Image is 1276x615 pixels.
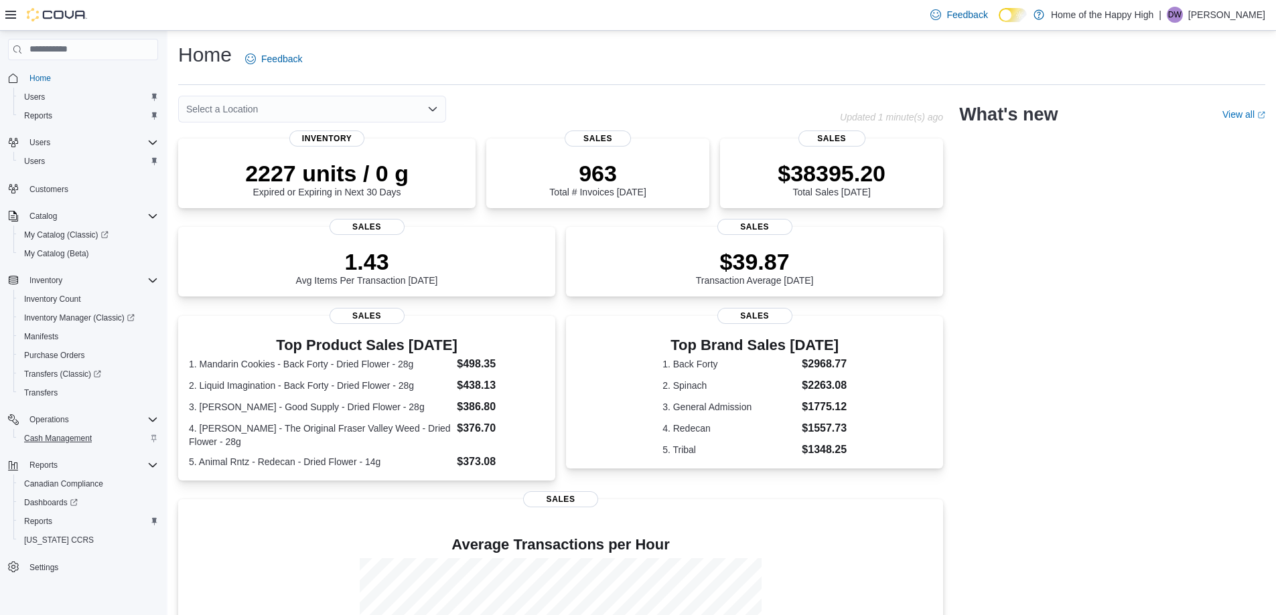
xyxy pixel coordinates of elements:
dt: 1. Mandarin Cookies - Back Forty - Dried Flower - 28g [189,357,451,371]
span: Washington CCRS [19,532,158,548]
span: Operations [24,412,158,428]
a: Reports [19,513,58,529]
dd: $2263.08 [802,377,847,393]
span: Purchase Orders [19,347,158,363]
div: Total # Invoices [DATE] [549,160,646,197]
a: My Catalog (Classic) [13,226,163,244]
button: Users [13,152,163,171]
span: Cash Management [24,433,92,444]
dd: $1348.25 [802,442,847,458]
button: Manifests [13,327,163,346]
span: Sales [565,130,632,147]
span: Manifests [19,329,158,345]
span: Settings [29,562,58,573]
dt: 2. Liquid Imagination - Back Forty - Dried Flower - 28g [189,379,451,392]
span: Sales [717,308,792,324]
div: Expired or Expiring in Next 30 Days [245,160,409,197]
a: Purchase Orders [19,347,90,363]
p: Updated 1 minute(s) ago [840,112,943,122]
button: Cash Management [13,429,163,448]
a: Inventory Manager (Classic) [13,309,163,327]
span: Canadian Compliance [24,478,103,489]
a: Inventory Manager (Classic) [19,310,140,326]
span: Cash Management [19,430,158,446]
dt: 3. General Admission [662,400,796,414]
span: Reports [19,513,158,529]
a: Inventory Count [19,291,86,307]
a: Feedback [240,46,307,72]
a: Settings [24,559,64,576]
span: My Catalog (Classic) [19,227,158,243]
p: 1.43 [296,248,438,275]
button: Inventory [24,272,68,288]
dd: $438.13 [457,377,545,393]
span: Purchase Orders [24,350,85,361]
dt: 4. Redecan [662,422,796,435]
span: Inventory [29,275,62,286]
p: 2227 units / 0 g [245,160,409,187]
span: Inventory Manager (Classic) [19,310,158,326]
dd: $2968.77 [802,356,847,372]
span: My Catalog (Classic) [24,230,109,240]
span: DW [1168,7,1182,23]
h2: What's new [959,104,1058,125]
span: Transfers [19,385,158,401]
a: Transfers [19,385,63,401]
button: Users [13,88,163,106]
span: Users [19,89,158,105]
span: Dashboards [24,497,78,508]
button: Operations [24,412,74,428]
a: Dashboards [13,493,163,512]
span: Catalog [24,208,158,224]
span: Users [19,153,158,169]
span: My Catalog (Beta) [24,248,89,259]
p: [PERSON_NAME] [1188,7,1265,23]
span: Inventory Count [24,294,81,304]
a: View allExternal link [1222,109,1265,120]
span: Catalog [29,211,57,222]
span: Users [29,137,50,148]
button: Home [3,68,163,88]
a: Reports [19,108,58,124]
span: Inventory Manager (Classic) [24,313,135,323]
span: Home [29,73,51,84]
span: Users [24,92,45,102]
p: $39.87 [696,248,814,275]
svg: External link [1257,111,1265,119]
dd: $386.80 [457,399,545,415]
a: My Catalog (Beta) [19,246,94,262]
a: Home [24,70,56,86]
a: Users [19,89,50,105]
input: Dark Mode [999,8,1027,22]
dd: $1557.73 [802,420,847,436]
dd: $373.08 [457,454,545,470]
button: Users [3,133,163,152]
span: Settings [24,559,158,576]
span: Users [24,156,45,167]
a: Dashboards [19,495,83,511]
span: Reports [24,110,52,121]
span: Transfers (Classic) [24,369,101,379]
span: Home [24,70,158,86]
div: David Wegner [1167,7,1183,23]
span: Sales [717,219,792,235]
span: [US_STATE] CCRS [24,535,94,545]
dd: $498.35 [457,356,545,372]
button: Purchase Orders [13,346,163,365]
span: Canadian Compliance [19,476,158,492]
button: Reports [13,106,163,125]
span: Customers [29,184,68,195]
span: Inventory [289,130,364,147]
h3: Top Product Sales [DATE] [189,337,545,353]
a: Canadian Compliance [19,476,109,492]
span: Sales [798,130,865,147]
span: My Catalog (Beta) [19,246,158,262]
dd: $1775.12 [802,399,847,415]
button: Catalog [24,208,62,224]
dt: 4. [PERSON_NAME] - The Original Fraser Valley Weed - Dried Flower - 28g [189,422,451,448]
button: Reports [24,457,63,473]
span: Feedback [261,52,302,66]
span: Users [24,135,158,151]
button: Catalog [3,207,163,226]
